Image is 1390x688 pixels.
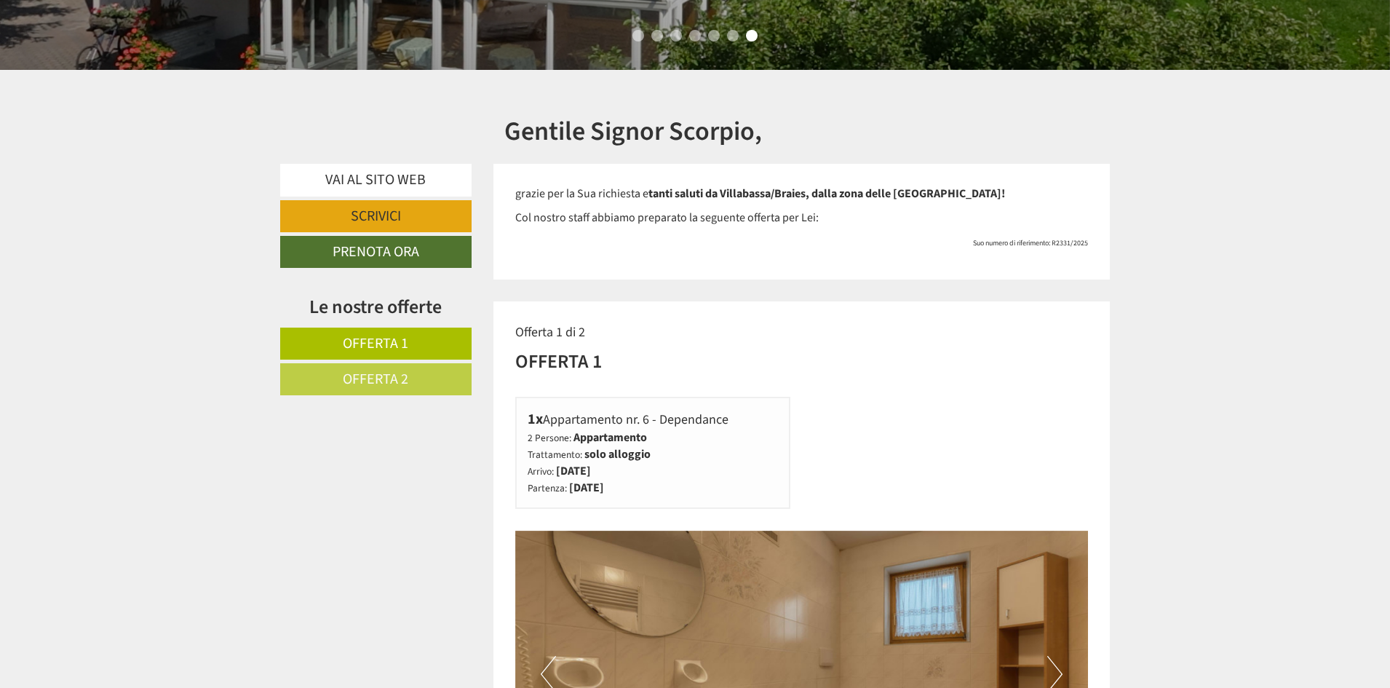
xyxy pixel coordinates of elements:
a: Vai al sito web [280,164,472,197]
span: Offerta 2 [343,369,408,390]
span: Offerta 1 [343,333,408,354]
b: 1x [528,409,543,430]
small: Partenza: [528,481,567,495]
div: Offerta 1 [515,348,602,375]
p: grazie per la Sua richiesta e [515,186,1089,202]
h1: Gentile Signor Scorpio, [504,117,762,146]
b: [DATE] [556,463,591,479]
small: 2 Persone: [528,431,571,445]
p: Col nostro staff abbiamo preparato la seguente offerta per Lei: [515,210,1089,226]
small: Trattamento: [528,448,582,462]
span: Offerta 1 di 2 [515,323,585,341]
small: Arrivo: [528,464,554,478]
div: Appartamento nr. 6 - Dependance [528,409,779,430]
strong: tanti saluti da Villabassa/Braies, dalla zona delle [GEOGRAPHIC_DATA]! [648,186,1005,202]
a: Prenota ora [280,236,472,268]
b: solo alloggio [584,446,651,462]
b: Appartamento [573,430,647,446]
b: [DATE] [569,480,604,496]
a: Scrivici [280,200,472,232]
span: Suo numero di riferimento: R2331/2025 [973,238,1088,248]
div: Le nostre offerte [280,293,472,320]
